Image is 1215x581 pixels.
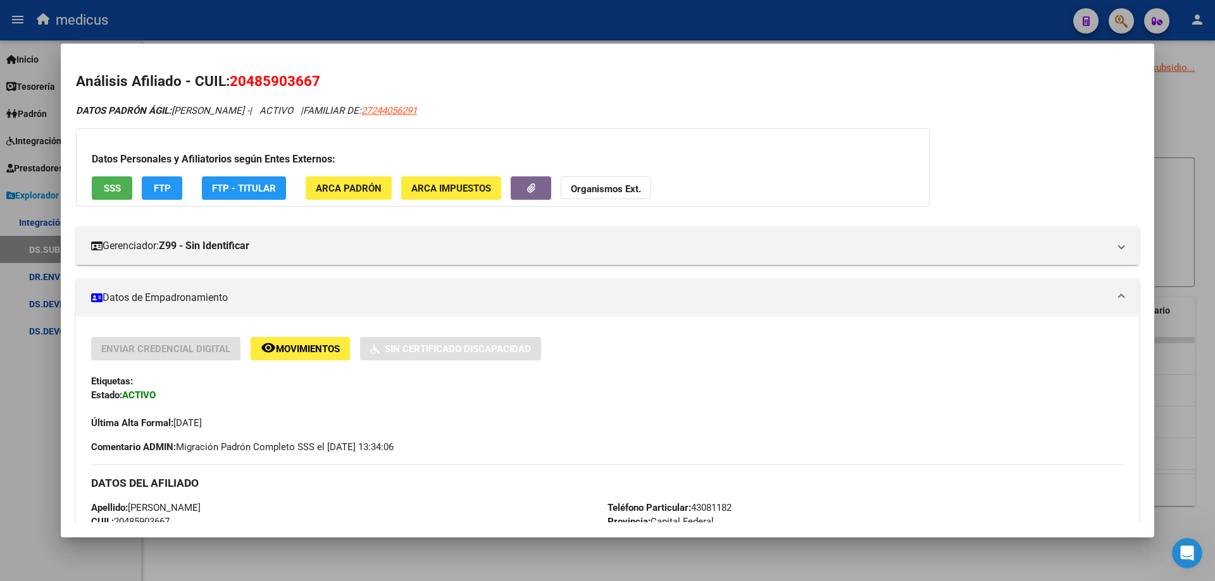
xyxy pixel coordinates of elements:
[607,516,651,527] strong: Provincia:
[91,440,394,454] span: Migración Padrón Completo SSS el [DATE] 13:34:06
[306,176,392,200] button: ARCA Padrón
[1172,538,1202,568] iframe: Intercom live chat
[76,105,249,116] span: [PERSON_NAME] -
[91,417,173,429] strong: Última Alta Formal:
[571,183,641,195] strong: Organismos Ext.
[91,516,170,527] span: 20485903667
[361,105,417,116] span: 27244056291
[76,227,1139,265] mat-expansion-panel-header: Gerenciador:Z99 - Sin Identificar
[91,502,201,513] span: [PERSON_NAME]
[91,516,114,527] strong: CUIL:
[76,71,1139,92] h2: Análisis Afiliado - CUIL:
[91,441,176,453] strong: Comentario ADMIN:
[360,337,541,360] button: Sin Certificado Discapacidad
[92,176,132,200] button: SSS
[92,152,914,167] h3: Datos Personales y Afiliatorios según Entes Externos:
[607,502,732,513] span: 43081182
[276,343,340,355] span: Movimientos
[91,502,128,513] strong: Apellido:
[76,105,417,116] i: | ACTIVO |
[607,516,714,527] span: Capital Federal
[91,476,1124,490] h3: DATOS DEL AFILIADO
[142,176,182,200] button: FTP
[202,176,286,200] button: FTP - Titular
[607,502,691,513] strong: Teléfono Particular:
[316,183,382,194] span: ARCA Padrón
[411,183,491,194] span: ARCA Impuestos
[91,389,122,401] strong: Estado:
[91,417,202,429] span: [DATE]
[101,343,230,355] span: Enviar Credencial Digital
[251,337,350,360] button: Movimientos
[159,238,249,254] strong: Z99 - Sin Identificar
[104,183,121,194] span: SSS
[76,105,171,116] strong: DATOS PADRÓN ÁGIL:
[91,238,1109,254] mat-panel-title: Gerenciador:
[303,105,417,116] span: FAMILIAR DE:
[561,176,651,200] button: Organismos Ext.
[261,340,276,355] mat-icon: remove_red_eye
[230,73,320,89] span: 20485903667
[91,376,133,387] strong: Etiquetas:
[122,389,156,401] strong: ACTIVO
[401,176,501,200] button: ARCA Impuestos
[385,343,531,355] span: Sin Certificado Discapacidad
[91,290,1109,305] mat-panel-title: Datos de Empadronamiento
[91,337,240,360] button: Enviar Credencial Digital
[212,183,276,194] span: FTP - Titular
[154,183,171,194] span: FTP
[76,279,1139,317] mat-expansion-panel-header: Datos de Empadronamiento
